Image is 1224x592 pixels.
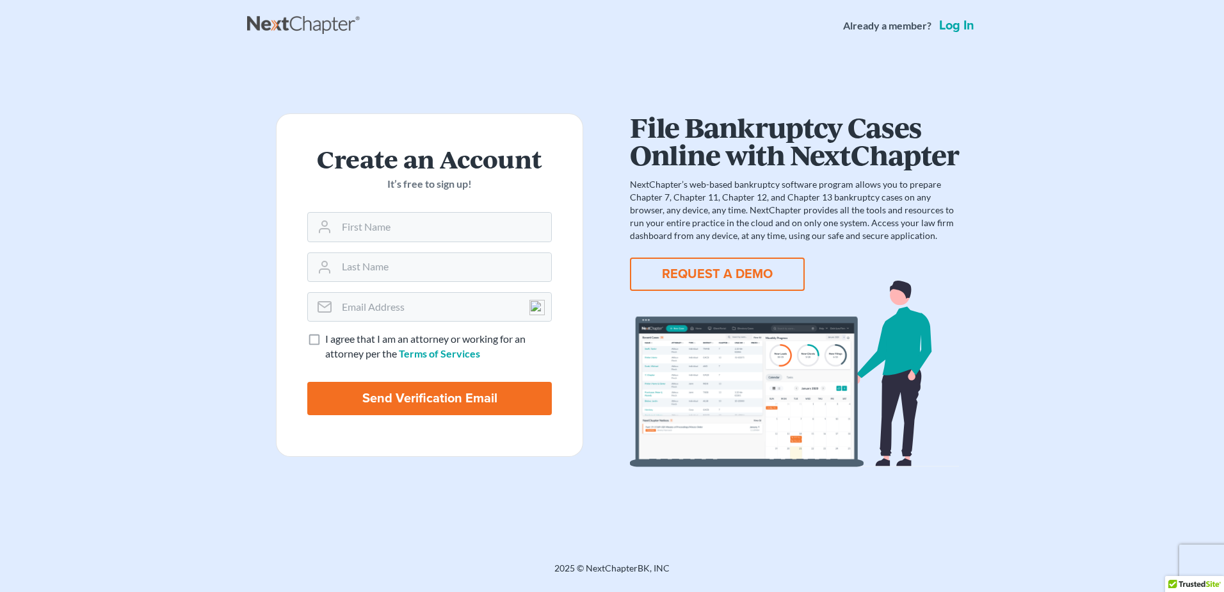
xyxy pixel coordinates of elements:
[247,562,977,585] div: 2025 © NextChapterBK, INC
[630,113,959,168] h1: File Bankruptcy Cases Online with NextChapter
[307,177,552,192] p: It’s free to sign up!
[630,281,959,467] img: dashboard-867a026336fddd4d87f0941869007d5e2a59e2bc3a7d80a2916e9f42c0117099.svg
[843,19,931,33] strong: Already a member?
[337,253,551,281] input: Last Name
[325,333,526,359] span: I agree that I am an attorney or working for an attorney per the
[307,145,552,172] h2: Create an Account
[529,300,545,315] img: npw-badge-icon-locked.svg
[307,382,552,415] input: Send Verification Email
[630,178,959,242] p: NextChapter’s web-based bankruptcy software program allows you to prepare Chapter 7, Chapter 11, ...
[337,213,551,241] input: First Name
[937,19,977,32] a: Log in
[399,347,480,359] a: Terms of Services
[337,293,551,321] input: Email Address
[630,258,805,291] button: REQUEST A DEMO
